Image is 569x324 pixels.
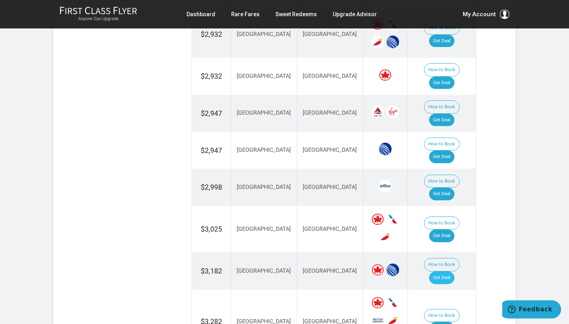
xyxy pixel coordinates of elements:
button: How to Book [424,175,460,188]
button: How to Book [424,100,460,114]
button: How to Book [424,138,460,151]
img: First Class Flyer [60,6,137,15]
span: American Airlines [386,296,399,309]
span: $3,182 [201,267,222,275]
span: [GEOGRAPHIC_DATA] [303,267,357,274]
a: Get Deal [429,77,454,89]
span: [GEOGRAPHIC_DATA] [303,31,357,38]
a: First Class FlyerAnyone Can Upgrade [60,6,137,22]
span: Air Canada [371,264,384,276]
a: Upgrade Advisor [333,7,377,21]
span: [GEOGRAPHIC_DATA] [303,184,357,190]
span: $2,947 [201,146,222,154]
span: [GEOGRAPHIC_DATA] [237,109,291,116]
button: How to Book [424,217,460,230]
span: [GEOGRAPHIC_DATA] [237,147,291,153]
span: $2,998 [201,183,222,191]
span: American Airlines [386,213,399,226]
button: How to Book [424,258,460,271]
span: $2,932 [201,72,222,80]
span: Iberia [371,36,384,48]
span: $2,947 [201,109,222,117]
span: [GEOGRAPHIC_DATA] [237,226,291,232]
a: Get Deal [429,271,454,284]
a: Rare Fares [231,7,260,21]
iframe: Opens a widget where you can find more information [502,300,561,320]
a: Dashboard [187,7,215,21]
span: [GEOGRAPHIC_DATA] [303,109,357,116]
span: JetBlue [379,180,392,192]
span: $2,932 [201,30,222,38]
a: Get Deal [429,230,454,242]
span: Iberia [379,230,392,243]
a: Get Deal [429,35,454,47]
button: How to Book [424,63,460,77]
span: Delta Airlines [371,105,384,118]
small: Anyone Can Upgrade [60,16,137,22]
span: Air Canada [371,296,384,309]
span: [GEOGRAPHIC_DATA] [237,267,291,274]
span: United [379,143,392,155]
a: Get Deal [429,114,454,126]
span: Air Canada [379,69,392,81]
span: [GEOGRAPHIC_DATA] [303,73,357,79]
span: [GEOGRAPHIC_DATA] [237,31,291,38]
button: How to Book [424,309,460,322]
span: [GEOGRAPHIC_DATA] [237,73,291,79]
span: [GEOGRAPHIC_DATA] [303,226,357,232]
a: Get Deal [429,151,454,163]
span: Virgin Atlantic [386,105,399,118]
span: [GEOGRAPHIC_DATA] [237,184,291,190]
a: Sweet Redeems [275,7,317,21]
span: My Account [463,9,496,19]
span: United [386,36,399,48]
a: Get Deal [429,188,454,200]
span: Air Canada [371,213,384,226]
span: $3,025 [201,225,222,233]
span: [GEOGRAPHIC_DATA] [303,147,357,153]
span: United [386,264,399,276]
button: My Account [463,9,509,19]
